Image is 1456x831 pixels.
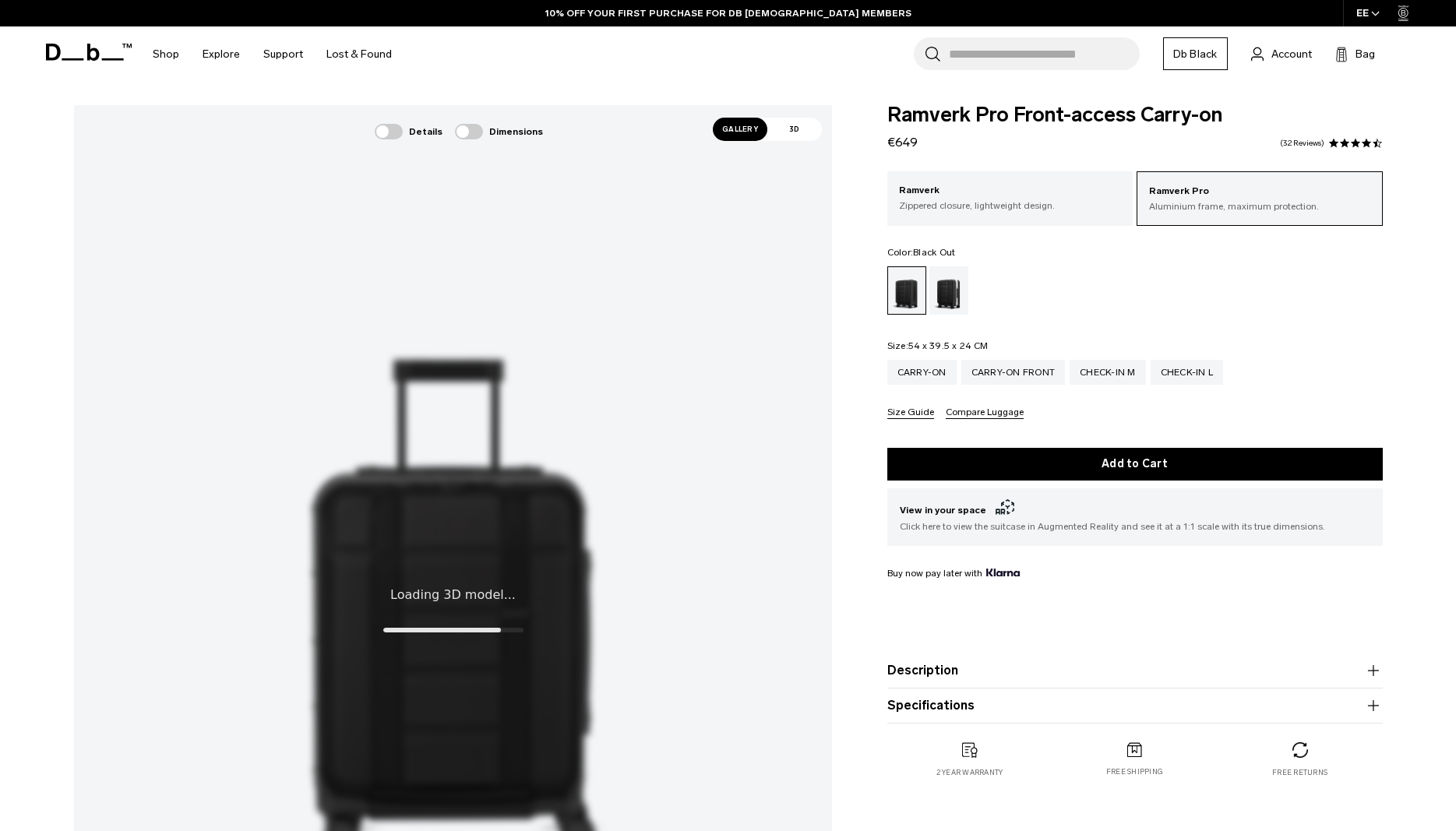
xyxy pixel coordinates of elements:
button: Specifications [887,696,1383,715]
button: Compare Luggage [946,407,1024,419]
a: Db Black [1163,37,1228,70]
span: €649 [887,135,918,150]
legend: Color: [887,248,956,257]
a: Explore [203,26,240,82]
p: Free shipping [1106,766,1163,777]
span: Black Out [913,247,955,258]
legend: Size: [887,341,989,350]
span: Buy now pay later with [887,566,1020,580]
a: Check-in L [1151,360,1224,385]
nav: Main Navigation [141,26,404,82]
a: Check-in M [1070,360,1146,385]
span: Gallery [713,118,767,141]
span: Bag [1356,46,1375,62]
div: Dimensions [455,124,543,139]
div: Details [375,124,442,139]
a: Black Out [887,266,926,315]
p: Ramverk [899,183,1122,199]
span: 54 x 39.5 x 24 CM [908,340,988,351]
a: Carry-on [887,360,957,385]
button: Description [887,661,1383,680]
a: Ramverk Zippered closure, lightweight design. [887,171,1133,224]
span: Ramverk Pro Front-access Carry-on [887,105,1383,125]
span: View in your space [900,501,1370,519]
p: Ramverk Pro [1149,184,1370,199]
span: 3D [767,118,822,141]
span: Account [1271,46,1312,62]
button: View in your space Click here to view the suitcase in Augmented Reality and see it at a 1:1 scale... [887,488,1383,546]
p: Free returns [1272,767,1327,778]
a: 10% OFF YOUR FIRST PURCHASE FOR DB [DEMOGRAPHIC_DATA] MEMBERS [545,6,911,20]
img: {"height" => 20, "alt" => "Klarna"} [986,569,1020,576]
a: Silver [929,266,968,315]
a: Lost & Found [326,26,392,82]
button: Size Guide [887,407,934,419]
a: Carry-on Front [961,360,1066,385]
a: Shop [153,26,179,82]
span: Click here to view the suitcase in Augmented Reality and see it at a 1:1 scale with its true dime... [900,519,1370,533]
button: Add to Cart [887,448,1383,481]
a: 32 reviews [1280,139,1324,147]
a: Support [263,26,303,82]
a: Account [1251,44,1312,63]
p: Zippered closure, lightweight design. [899,199,1122,213]
p: Aluminium frame, maximum protection. [1149,199,1370,213]
p: 2 year warranty [936,767,1003,778]
button: Bag [1335,44,1375,63]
